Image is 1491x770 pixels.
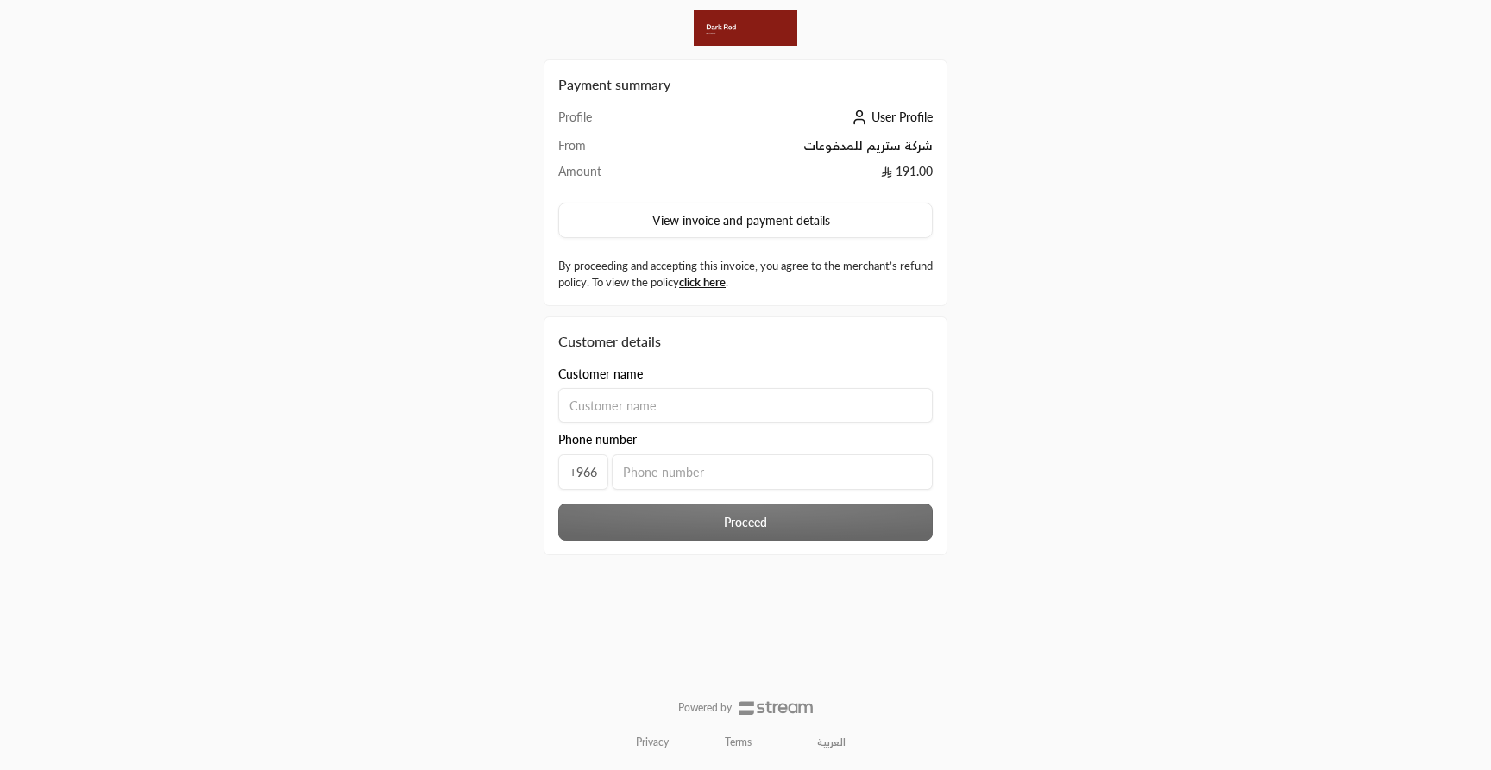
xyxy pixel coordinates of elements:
[636,736,669,749] a: Privacy
[558,163,652,189] td: Amount
[652,163,934,189] td: 191.00
[694,10,797,46] img: Company Logo
[725,736,752,749] a: Terms
[558,137,652,163] td: From
[871,110,933,124] span: User Profile
[558,203,933,239] button: View invoice and payment details
[847,110,933,124] a: User Profile
[558,331,933,352] div: Customer details
[612,454,933,490] input: Phone number
[558,388,933,423] input: Customer name
[558,258,933,291] label: By proceeding and accepting this invoice, you agree to the merchant’s refund policy. To view the ...
[808,729,855,756] a: العربية
[558,366,643,383] span: Customer name
[678,701,732,715] p: Powered by
[558,454,608,490] span: +966
[558,74,933,95] h2: Payment summary
[652,137,934,163] td: شركة ستريم للمدفوعات
[679,275,726,289] a: click here
[558,431,637,448] span: Phone number
[558,109,652,137] td: Profile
